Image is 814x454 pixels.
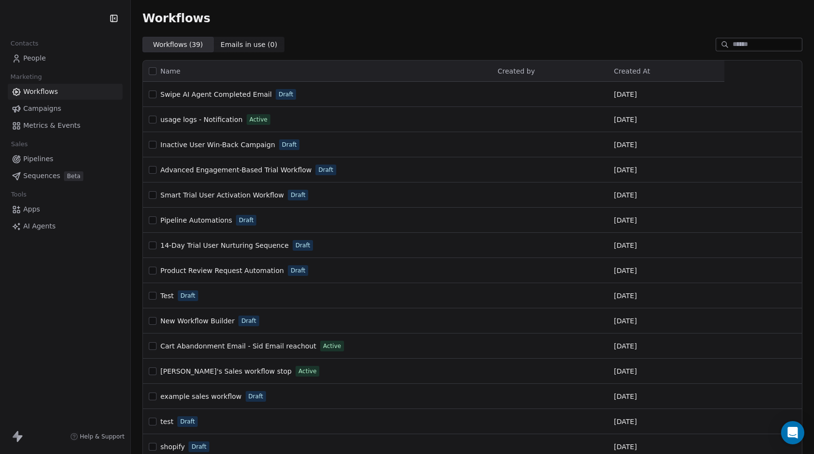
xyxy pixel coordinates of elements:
a: People [8,50,123,66]
a: Test [160,291,174,301]
span: Draft [279,90,293,99]
span: Draft [239,216,253,225]
span: Active [298,367,316,376]
span: [DATE] [614,165,637,175]
span: Cart Abandonment Email - Sid Email reachout [160,342,316,350]
span: [DATE] [614,266,637,275]
span: Metrics & Events [23,121,80,131]
span: Draft [191,442,206,451]
span: [DATE] [614,241,637,250]
span: [PERSON_NAME]'s Sales workflow stop [160,367,292,375]
span: [DATE] [614,190,637,200]
span: Draft [318,166,333,174]
span: Draft [296,241,310,250]
span: [DATE] [614,90,637,99]
span: Created by [498,67,535,75]
a: example sales workflow [160,392,242,401]
span: [DATE] [614,140,637,150]
span: AI Agents [23,221,56,231]
a: Swipe AI Agent Completed Email [160,90,272,99]
span: Apps [23,204,40,214]
a: Workflows [8,84,123,100]
a: Apps [8,201,123,217]
span: Workflows [142,12,210,25]
a: [PERSON_NAME]'s Sales workflow stop [160,366,292,376]
a: Pipeline Automations [160,215,232,225]
span: Draft [241,317,256,325]
span: Emails in use ( 0 ) [220,40,277,50]
span: [DATE] [614,366,637,376]
span: Beta [64,171,83,181]
span: Test [160,292,174,300]
span: Created At [614,67,650,75]
span: Help & Support [80,433,125,440]
span: Contacts [6,36,43,51]
span: Sales [7,137,32,151]
a: Cart Abandonment Email - Sid Email reachout [160,341,316,351]
a: Smart Trial User Activation Workflow [160,190,284,200]
span: Active [323,342,341,350]
a: 14-Day Trial User Nurturing Sequence [160,241,289,250]
span: Draft [291,266,305,275]
a: Product Review Request Automation [160,266,284,275]
span: Advanced Engagement-Based Trial Workflow [160,166,312,174]
div: Open Intercom Messenger [781,421,804,444]
span: [DATE] [614,215,637,225]
span: Marketing [6,70,46,84]
span: Smart Trial User Activation Workflow [160,191,284,199]
span: Draft [249,392,263,401]
span: Pipelines [23,154,53,164]
a: SequencesBeta [8,168,123,184]
a: Help & Support [70,433,125,440]
span: Draft [291,191,305,199]
span: Workflows [23,87,58,97]
a: AI Agents [8,218,123,234]
span: Active [250,115,267,124]
a: Campaigns [8,101,123,117]
a: Metrics & Events [8,118,123,134]
a: Inactive User Win-Back Campaign [160,140,275,150]
span: [DATE] [614,115,637,124]
span: [DATE] [614,316,637,326]
span: [DATE] [614,291,637,301]
span: 14-Day Trial User Nurturing Sequence [160,242,289,249]
span: Pipeline Automations [160,216,232,224]
span: [DATE] [614,417,637,426]
span: People [23,53,46,63]
span: Tools [7,187,31,202]
a: Pipelines [8,151,123,167]
span: example sales workflow [160,393,242,400]
span: [DATE] [614,392,637,401]
span: usage logs - Notification [160,116,243,123]
a: Advanced Engagement-Based Trial Workflow [160,165,312,175]
span: Product Review Request Automation [160,267,284,274]
a: New Workflow Builder [160,316,235,326]
a: usage logs - Notification [160,115,243,124]
span: Campaigns [23,104,61,114]
span: Inactive User Win-Back Campaign [160,141,275,149]
span: [DATE] [614,341,637,351]
span: Draft [181,291,195,300]
span: Swipe AI Agent Completed Email [160,91,272,98]
span: Draft [180,417,195,426]
span: Draft [282,140,297,149]
span: test [160,418,173,425]
span: New Workflow Builder [160,317,235,325]
span: shopify [160,443,185,451]
span: [DATE] [614,442,637,452]
a: shopify [160,442,185,452]
span: Sequences [23,171,60,181]
span: Name [160,66,180,76]
a: test [160,417,173,426]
